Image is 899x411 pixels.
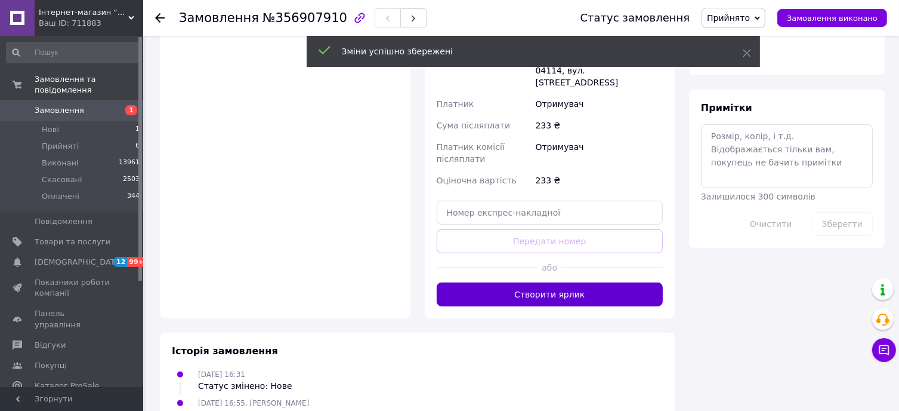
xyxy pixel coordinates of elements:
span: Відгуки [35,340,66,351]
span: Показники роботи компанії [35,277,110,299]
span: Каталог ProSale [35,381,99,391]
span: Прийнято [707,13,750,23]
span: №356907910 [262,11,347,25]
span: Замовлення [35,105,84,116]
span: [DATE] 16:55, [PERSON_NAME] [198,399,309,407]
span: Виконані [42,158,79,168]
span: Примітки [701,102,752,114]
div: Статус замовлення [580,12,690,24]
input: Номер експрес-накладної [437,201,663,225]
span: Панель управління [35,308,110,330]
span: Замовлення [179,11,259,25]
span: Замовлення та повідомлення [35,74,143,96]
span: Повідомлення [35,216,92,227]
span: 1 [125,105,137,115]
div: 233 ₴ [533,115,665,136]
span: Історія замовлення [172,345,278,357]
span: [DEMOGRAPHIC_DATA] [35,257,123,268]
span: Залишилося 300 символів [701,192,815,201]
span: 12 [113,257,127,267]
span: 2503 [123,174,140,185]
span: 99+ [127,257,147,267]
span: Товари та послуги [35,237,110,247]
span: Скасовані [42,174,82,185]
span: Замовлення виконано [787,14,878,23]
div: Зміни успішно збережені [342,45,713,57]
span: [DATE] 16:31 [198,370,245,379]
div: Статус змінено: Нове [198,380,292,392]
span: Інтернет-магазин "Фітоаптека Світ здоров'я" [39,7,128,18]
button: Створити ярлик [437,283,663,306]
span: Оплачені [42,191,79,202]
div: Ваш ID: 711883 [39,18,143,29]
input: Пошук [6,42,141,63]
button: Замовлення виконано [777,9,887,27]
span: або [538,262,561,274]
span: 6 [135,141,140,152]
span: Покупці [35,360,67,371]
span: 344 [127,191,140,202]
span: Оціночна вартість [437,176,517,185]
span: Платник [437,99,474,109]
div: 233 ₴ [533,170,665,191]
span: Прийняті [42,141,79,152]
span: Платник комісії післяплати [437,142,505,164]
div: Отримувач [533,136,665,170]
div: Повернутися назад [155,12,165,24]
span: Нові [42,124,59,135]
button: Чат з покупцем [872,338,896,362]
span: 1 [135,124,140,135]
span: Сума післяплати [437,121,511,130]
span: 13961 [119,158,140,168]
div: Отримувач [533,93,665,115]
